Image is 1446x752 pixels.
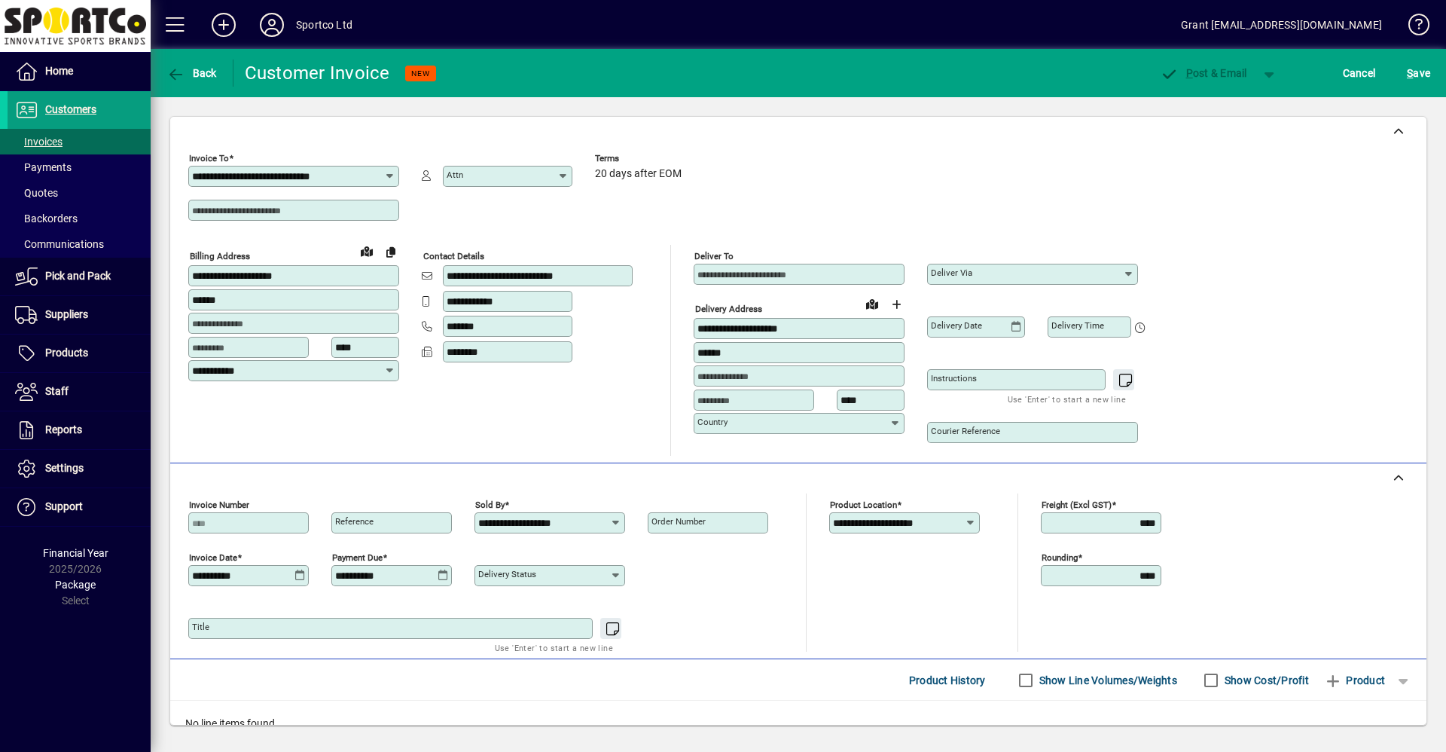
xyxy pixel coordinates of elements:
button: Copy to Delivery address [379,240,403,264]
span: Financial Year [43,547,108,559]
span: Support [45,500,83,512]
span: Product [1324,668,1385,692]
span: P [1186,67,1193,79]
mat-label: Freight (excl GST) [1042,500,1112,510]
a: Communications [8,231,151,257]
mat-label: Sold by [475,500,505,510]
a: Backorders [8,206,151,231]
mat-label: Invoice number [189,500,249,510]
a: Reports [8,411,151,449]
span: Product History [909,668,986,692]
span: ave [1407,61,1430,85]
mat-label: Delivery date [931,320,982,331]
button: Back [163,60,221,87]
mat-label: Deliver To [694,251,734,261]
a: Payments [8,154,151,180]
span: Back [166,67,217,79]
span: Cancel [1343,61,1376,85]
button: Choose address [884,292,908,316]
mat-label: Courier Reference [931,426,1000,436]
a: Quotes [8,180,151,206]
span: ost & Email [1160,67,1247,79]
mat-label: Invoice date [189,552,237,563]
mat-label: Product location [830,500,897,510]
button: Add [200,11,248,38]
a: View on map [355,239,379,263]
mat-label: Rounding [1042,552,1078,563]
a: Home [8,53,151,90]
span: NEW [411,69,430,78]
mat-label: Title [192,622,209,632]
span: Products [45,347,88,359]
mat-label: Delivery status [478,569,536,579]
div: Customer Invoice [245,61,390,85]
span: Customers [45,103,96,115]
label: Show Line Volumes/Weights [1036,673,1177,688]
a: Staff [8,373,151,411]
mat-label: Invoice To [189,153,229,164]
span: Backorders [15,212,78,225]
mat-label: Attn [447,170,463,180]
a: Pick and Pack [8,258,151,295]
app-page-header-button: Back [151,60,233,87]
button: Save [1403,60,1434,87]
span: 20 days after EOM [595,168,682,180]
a: Knowledge Base [1397,3,1427,52]
label: Show Cost/Profit [1222,673,1309,688]
div: No line items found [170,701,1426,747]
span: Payments [15,161,72,173]
span: Home [45,65,73,77]
span: S [1407,67,1413,79]
mat-label: Country [697,417,728,427]
span: Package [55,579,96,591]
span: Invoices [15,136,63,148]
mat-label: Delivery time [1051,320,1104,331]
span: Suppliers [45,308,88,320]
button: Product [1316,667,1393,694]
a: Invoices [8,129,151,154]
a: Suppliers [8,296,151,334]
mat-label: Instructions [931,373,977,384]
button: Profile [248,11,296,38]
div: Sportco Ltd [296,13,352,37]
mat-label: Reference [335,516,374,527]
span: Communications [15,238,104,250]
button: Product History [903,667,992,694]
a: Settings [8,450,151,488]
mat-hint: Use 'Enter' to start a new line [1008,390,1126,408]
mat-label: Order number [651,516,706,527]
span: Pick and Pack [45,270,111,282]
mat-hint: Use 'Enter' to start a new line [495,639,613,656]
mat-label: Deliver via [931,267,972,278]
a: View on map [860,292,884,316]
span: Settings [45,462,84,474]
a: Products [8,335,151,372]
mat-label: Payment due [332,552,383,563]
button: Cancel [1339,60,1380,87]
a: Support [8,488,151,526]
div: Grant [EMAIL_ADDRESS][DOMAIN_NAME] [1181,13,1382,37]
span: Reports [45,423,82,436]
span: Quotes [15,187,58,199]
span: Staff [45,385,69,397]
button: Post & Email [1152,60,1255,87]
span: Terms [595,154,685,164]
